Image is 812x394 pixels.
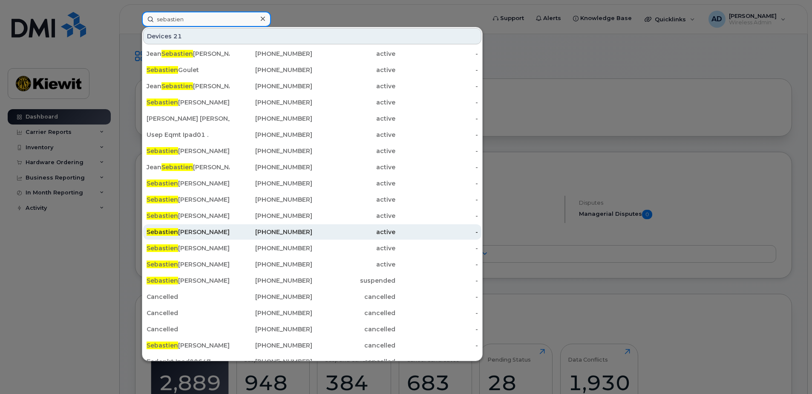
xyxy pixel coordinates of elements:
a: Sebastien[PERSON_NAME][PHONE_NUMBER]active- [143,176,481,191]
span: Sebastien [147,196,178,203]
div: - [395,179,478,188]
div: active [312,228,395,236]
div: [PERSON_NAME] [147,179,230,188]
div: - [395,228,478,236]
div: [PHONE_NUMBER] [230,309,313,317]
div: Cancelled [147,325,230,333]
div: [PERSON_NAME] [147,98,230,107]
div: active [312,195,395,204]
div: cancelled [312,309,395,317]
div: - [395,293,478,301]
iframe: Messenger Launcher [775,357,806,388]
span: Sebastien [161,163,193,171]
div: active [312,114,395,123]
div: [PHONE_NUMBER] [230,163,313,171]
div: cancelled [312,357,395,366]
div: [PERSON_NAME] [147,211,230,220]
div: - [395,163,478,171]
span: Sebastien [161,50,193,58]
div: - [395,82,478,90]
span: Sebastien [161,82,193,90]
div: - [395,211,478,220]
a: Usep Eqmt Ipad01 .[PHONE_NUMBER]active- [143,127,481,142]
div: Devices [143,28,481,44]
span: Sebastien [147,66,178,74]
a: Sebastien[PERSON_NAME][PHONE_NUMBER]active- [143,95,481,110]
div: [PERSON_NAME] [147,260,230,269]
div: [PHONE_NUMBER] [230,114,313,123]
div: Jean [PERSON_NAME] [147,49,230,58]
div: active [312,211,395,220]
div: [PHONE_NUMBER] [230,66,313,74]
span: Sebastien [147,261,178,268]
div: [PERSON_NAME] [147,228,230,236]
span: Sebastien [147,342,178,349]
div: [PHONE_NUMBER] [230,82,313,90]
div: [PHONE_NUMBER] [230,260,313,269]
a: Sebastien[PERSON_NAME][PHONE_NUMBER]active- [143,143,481,159]
div: - [395,49,478,58]
div: - [395,244,478,252]
a: Sebastien[PERSON_NAME][PHONE_NUMBER]active- [143,224,481,240]
span: 21 [173,32,182,41]
span: Sebastien [147,244,178,252]
div: [PERSON_NAME] [PERSON_NAME] [147,114,230,123]
a: JeanSebastien[PERSON_NAME][PHONE_NUMBER]active- [143,159,481,175]
span: Sebastien [147,180,178,187]
a: Sebastien[PERSON_NAME][PHONE_NUMBER]active- [143,192,481,207]
div: active [312,49,395,58]
a: Ecdonlrt Ipad00647[PHONE_NUMBER]cancelled- [143,354,481,369]
div: cancelled [312,325,395,333]
div: [PERSON_NAME] [147,276,230,285]
div: [PHONE_NUMBER] [230,98,313,107]
div: active [312,147,395,155]
div: [PHONE_NUMBER] [230,357,313,366]
div: active [312,163,395,171]
div: - [395,341,478,350]
div: [PHONE_NUMBER] [230,130,313,139]
a: Sebastien[PERSON_NAME][PHONE_NUMBER]cancelled- [143,338,481,353]
div: - [395,357,478,366]
div: - [395,66,478,74]
div: active [312,179,395,188]
div: [PHONE_NUMBER] [230,244,313,252]
div: - [395,98,478,107]
a: Sebastien[PERSON_NAME][PHONE_NUMBER]active- [143,208,481,223]
div: [PERSON_NAME] [147,147,230,155]
div: Usep Eqmt Ipad01 . [147,130,230,139]
div: [PERSON_NAME] [147,341,230,350]
div: [PHONE_NUMBER] [230,341,313,350]
div: - [395,130,478,139]
div: Goulet [147,66,230,74]
div: Ecdonlrt Ipad00647 [147,357,230,366]
div: - [395,276,478,285]
div: - [395,147,478,155]
span: Sebastien [147,228,178,236]
a: Cancelled[PHONE_NUMBER]cancelled- [143,289,481,304]
div: Jean [PERSON_NAME] [147,82,230,90]
div: [PHONE_NUMBER] [230,228,313,236]
div: [PHONE_NUMBER] [230,293,313,301]
div: cancelled [312,341,395,350]
a: JeanSebastien[PERSON_NAME][PHONE_NUMBER]active- [143,46,481,61]
div: active [312,66,395,74]
div: [PHONE_NUMBER] [230,276,313,285]
div: - [395,114,478,123]
div: [PHONE_NUMBER] [230,49,313,58]
a: Sebastien[PERSON_NAME][PHONE_NUMBER]suspended- [143,273,481,288]
div: Cancelled [147,293,230,301]
div: - [395,260,478,269]
div: [PHONE_NUMBER] [230,147,313,155]
div: [PERSON_NAME] [147,244,230,252]
div: suspended [312,276,395,285]
div: [PHONE_NUMBER] [230,325,313,333]
div: Jean [PERSON_NAME] [147,163,230,171]
a: Sebastien[PERSON_NAME][PHONE_NUMBER]active- [143,240,481,256]
div: Cancelled [147,309,230,317]
a: Sebastien[PERSON_NAME][PHONE_NUMBER]active- [143,257,481,272]
div: [PHONE_NUMBER] [230,179,313,188]
div: active [312,98,395,107]
div: [PHONE_NUMBER] [230,211,313,220]
span: Sebastien [147,147,178,155]
div: active [312,244,395,252]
